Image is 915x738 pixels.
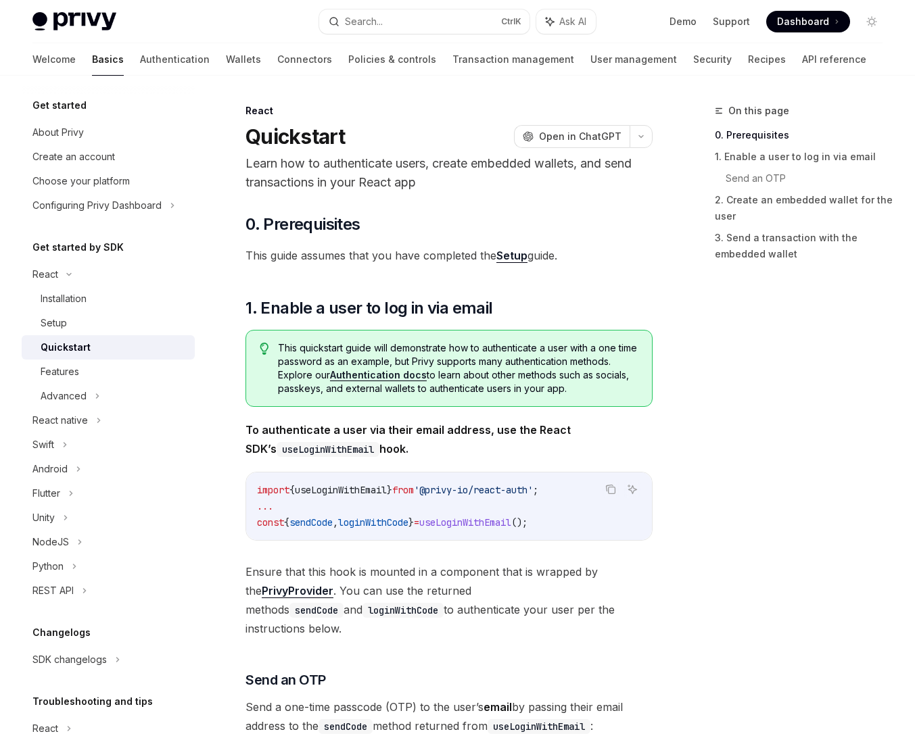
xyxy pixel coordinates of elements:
[715,189,893,227] a: 2. Create an embedded wallet for the user
[277,442,379,457] code: useLoginWithEmail
[802,43,866,76] a: API reference
[32,173,130,189] div: Choose your platform
[257,484,289,496] span: import
[414,516,419,528] span: =
[277,43,332,76] a: Connectors
[32,510,55,526] div: Unity
[32,485,60,501] div: Flutter
[496,249,527,263] a: Setup
[32,624,91,641] h5: Changelogs
[22,311,195,335] a: Setup
[278,341,638,395] span: This quickstart guide will demonstrate how to authenticate a user with a one time password as an ...
[533,484,538,496] span: ;
[41,364,79,380] div: Features
[319,719,373,734] code: sendCode
[452,43,574,76] a: Transaction management
[245,562,653,638] span: Ensure that this hook is mounted in a component that is wrapped by the . You can use the returned...
[348,43,436,76] a: Policies & controls
[284,516,289,528] span: {
[289,603,344,618] code: sendCode
[319,9,529,34] button: Search...CtrlK
[670,15,697,28] a: Demo
[32,693,153,710] h5: Troubleshooting and tips
[715,146,893,168] a: 1. Enable a user to log in via email
[257,516,284,528] span: const
[245,423,571,456] strong: To authenticate a user via their email address, use the React SDK’s hook.
[511,516,527,528] span: ();
[590,43,677,76] a: User management
[32,149,115,165] div: Create an account
[32,651,107,668] div: SDK changelogs
[245,104,653,118] div: React
[602,481,619,498] button: Copy the contents from the code block
[41,339,91,355] div: Quickstart
[338,516,408,528] span: loginWithCode
[408,516,414,528] span: }
[333,516,338,528] span: ,
[419,516,511,528] span: useLoginWithEmail
[748,43,786,76] a: Recipes
[245,697,653,735] span: Send a one-time passcode (OTP) to the user’s by passing their email address to the method returne...
[22,335,195,360] a: Quickstart
[289,484,295,496] span: {
[766,11,850,32] a: Dashboard
[32,720,58,737] div: React
[32,558,64,574] div: Python
[22,169,195,193] a: Choose your platform
[289,516,333,528] span: sendCode
[728,103,789,119] span: On this page
[32,197,162,214] div: Configuring Privy Dashboard
[245,246,653,265] span: This guide assumes that you have completed the guide.
[245,297,492,319] span: 1. Enable a user to log in via email
[777,15,829,28] span: Dashboard
[488,719,590,734] code: useLoginWithEmail
[41,388,87,404] div: Advanced
[32,239,124,255] h5: Get started by SDK
[539,130,621,143] span: Open in ChatGPT
[32,412,88,428] div: React native
[713,15,750,28] a: Support
[330,369,427,381] a: Authentication docs
[245,214,360,235] span: 0. Prerequisites
[624,481,641,498] button: Ask AI
[387,484,392,496] span: }
[32,124,84,141] div: About Privy
[414,484,533,496] span: '@privy-io/react-auth'
[715,227,893,265] a: 3. Send a transaction with the embedded wallet
[726,168,893,189] a: Send an OTP
[484,700,512,714] strong: email
[32,534,69,550] div: NodeJS
[32,437,54,453] div: Swift
[245,154,653,192] p: Learn how to authenticate users, create embedded wallets, and send transactions in your React app
[260,343,269,355] svg: Tip
[41,291,87,307] div: Installation
[92,43,124,76] a: Basics
[32,43,76,76] a: Welcome
[345,14,383,30] div: Search...
[226,43,261,76] a: Wallets
[32,97,87,114] h5: Get started
[362,603,444,618] code: loginWithCode
[295,484,387,496] span: useLoginWithEmail
[245,124,346,149] h1: Quickstart
[514,125,630,148] button: Open in ChatGPT
[715,124,893,146] a: 0. Prerequisites
[693,43,732,76] a: Security
[245,670,326,689] span: Send an OTP
[32,583,74,599] div: REST API
[861,11,883,32] button: Toggle dark mode
[22,360,195,384] a: Features
[22,120,195,145] a: About Privy
[257,500,273,512] span: ...
[559,15,586,28] span: Ask AI
[22,287,195,311] a: Installation
[32,266,58,282] div: React
[32,461,68,477] div: Android
[22,145,195,169] a: Create an account
[392,484,414,496] span: from
[536,9,596,34] button: Ask AI
[41,315,67,331] div: Setup
[262,584,333,598] a: PrivyProvider
[140,43,210,76] a: Authentication
[32,12,116,31] img: light logo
